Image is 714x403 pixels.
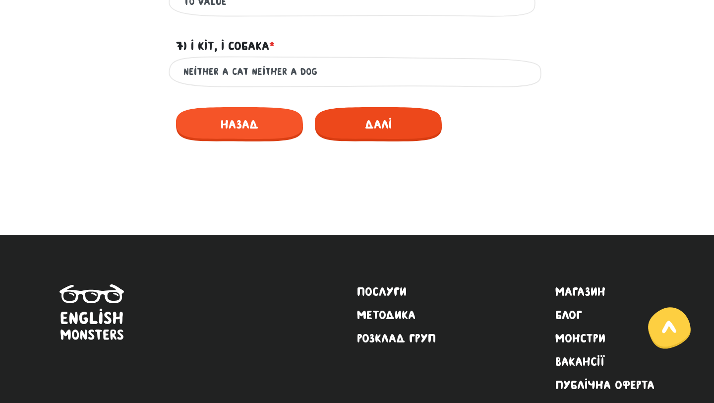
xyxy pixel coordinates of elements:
[59,284,124,340] img: English Monsters
[183,61,531,83] input: Твоя відповідь
[176,107,303,141] span: Назад
[315,107,442,141] span: Далі
[357,331,436,345] a: Розклад груп
[357,284,436,299] a: Послуги
[555,331,654,345] a: Монстри
[555,354,654,369] a: Вакансії
[357,308,436,322] a: Методика
[555,308,654,322] a: Блог
[555,284,654,299] a: Магазин
[555,378,654,392] a: Публічна оферта
[176,37,275,56] label: 7) І кіт, і собака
